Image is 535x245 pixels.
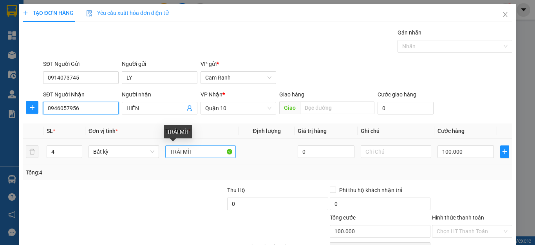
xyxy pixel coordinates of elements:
[502,11,508,18] span: close
[330,214,356,221] span: Tổng cước
[186,105,193,111] span: user-add
[501,149,509,155] span: plus
[66,30,108,36] b: [DOMAIN_NAME]
[164,125,192,138] div: TRÁI MÍT
[47,128,53,134] span: SL
[279,102,300,114] span: Giao
[201,91,222,98] span: VP Nhận
[227,187,245,193] span: Thu Hộ
[122,90,197,99] div: Người nhận
[26,145,38,158] button: delete
[298,128,327,134] span: Giá trị hàng
[66,37,108,47] li: (c) 2017
[298,145,354,158] input: 0
[378,91,416,98] label: Cước giao hàng
[253,128,280,134] span: Định lượng
[378,102,434,114] input: Cước giao hàng
[23,10,28,16] span: plus
[48,11,78,48] b: Gửi khách hàng
[26,104,38,111] span: plus
[43,60,119,68] div: SĐT Người Gửi
[500,145,509,158] button: plus
[26,101,38,114] button: plus
[93,146,154,158] span: Bất kỳ
[86,10,169,16] span: Yêu cầu xuất hóa đơn điện tử
[122,60,197,68] div: Người gửi
[201,60,276,68] div: VP gửi
[26,168,207,177] div: Tổng: 4
[358,123,434,139] th: Ghi chú
[300,102,374,114] input: Dọc đường
[336,186,406,194] span: Phí thu hộ khách nhận trả
[86,10,92,16] img: icon
[437,128,465,134] span: Cước hàng
[165,145,236,158] input: VD: Bàn, Ghế
[23,10,74,16] span: TẠO ĐƠN HÀNG
[89,128,118,134] span: Đơn vị tính
[10,51,40,101] b: Hòa [GEOGRAPHIC_DATA]
[361,145,431,158] input: Ghi Chú
[43,90,119,99] div: SĐT Người Nhận
[398,29,421,36] label: Gán nhãn
[205,72,271,83] span: Cam Ranh
[432,214,484,221] label: Hình thức thanh toán
[494,4,516,26] button: Close
[205,102,271,114] span: Quận 10
[85,10,104,29] img: logo.jpg
[279,91,304,98] span: Giao hàng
